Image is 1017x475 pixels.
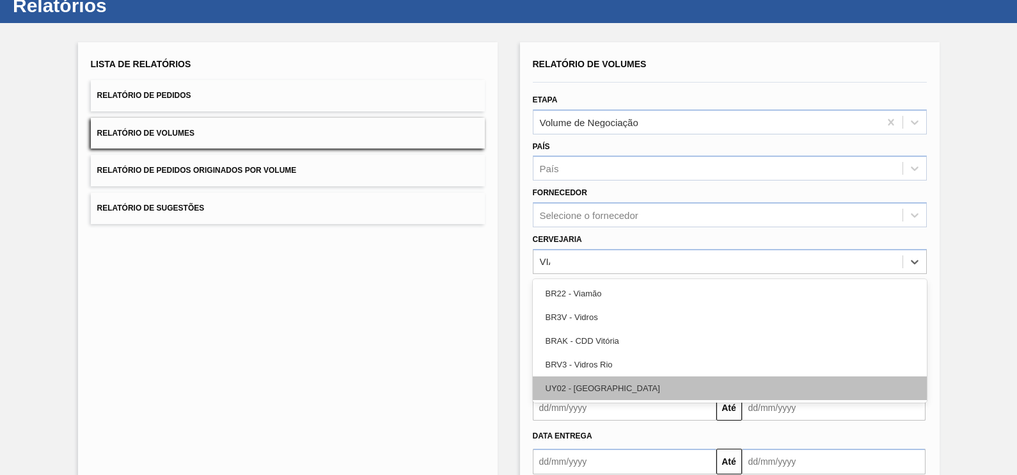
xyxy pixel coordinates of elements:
[97,129,194,138] span: Relatório de Volumes
[91,118,485,149] button: Relatório de Volumes
[91,59,191,69] span: Lista de Relatórios
[540,117,638,127] div: Volume de Negociação
[540,163,559,174] div: País
[97,204,205,213] span: Relatório de Sugestões
[97,91,191,100] span: Relatório de Pedidos
[533,188,587,197] label: Fornecedor
[533,395,716,421] input: dd/mm/yyyy
[742,395,926,421] input: dd/mm/yyyy
[533,142,550,151] label: País
[97,166,297,175] span: Relatório de Pedidos Originados por Volume
[533,431,592,440] span: Data entrega
[533,353,927,376] div: BRV3 - Vidros Rio
[716,395,742,421] button: Até
[533,59,647,69] span: Relatório de Volumes
[533,449,716,474] input: dd/mm/yyyy
[91,193,485,224] button: Relatório de Sugestões
[533,95,558,104] label: Etapa
[742,449,926,474] input: dd/mm/yyyy
[91,155,485,186] button: Relatório de Pedidos Originados por Volume
[533,305,927,329] div: BR3V - Vidros
[91,80,485,111] button: Relatório de Pedidos
[716,449,742,474] button: Até
[533,376,927,400] div: UY02 - [GEOGRAPHIC_DATA]
[533,282,927,305] div: BR22 - Viamão
[540,210,638,221] div: Selecione o fornecedor
[533,235,582,244] label: Cervejaria
[533,329,927,353] div: BRAK - CDD Vitória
